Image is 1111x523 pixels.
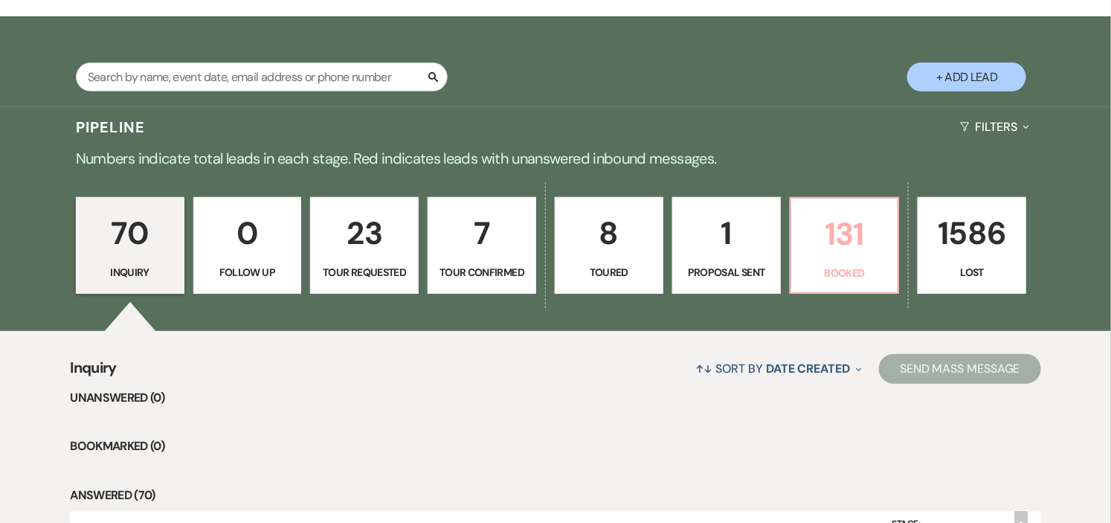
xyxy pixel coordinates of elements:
[927,264,1017,280] p: Lost
[437,208,526,258] p: 7
[70,356,117,388] span: Inquiry
[800,209,889,259] p: 131
[70,437,1041,456] li: Bookmarked (0)
[428,197,536,294] a: 7Tour Confirmed
[320,264,409,280] p: Tour Requested
[766,361,850,376] span: Date Created
[790,197,900,294] a: 131Booked
[203,208,292,258] p: 0
[203,264,292,280] p: Follow Up
[689,349,868,388] button: Sort By Date Created
[918,197,1026,294] a: 1586Lost
[695,361,713,376] span: ↑↓
[193,197,302,294] a: 0Follow Up
[70,388,1041,408] li: Unanswered (0)
[800,265,889,281] p: Booked
[682,208,771,258] p: 1
[564,264,654,280] p: Toured
[20,147,1091,170] p: Numbers indicate total leads in each stage. Red indicates leads with unanswered inbound messages.
[954,107,1035,147] button: Filters
[70,486,1041,505] li: Answered (70)
[555,197,663,294] a: 8Toured
[672,197,781,294] a: 1Proposal Sent
[86,208,175,258] p: 70
[564,208,654,258] p: 8
[76,197,184,294] a: 70Inquiry
[437,264,526,280] p: Tour Confirmed
[927,208,1017,258] p: 1586
[682,264,771,280] p: Proposal Sent
[879,354,1041,384] button: Send Mass Message
[310,197,419,294] a: 23Tour Requested
[76,62,448,92] input: Search by name, event date, email address or phone number
[320,208,409,258] p: 23
[907,62,1026,92] button: + Add Lead
[86,264,175,280] p: Inquiry
[76,117,146,138] h3: Pipeline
